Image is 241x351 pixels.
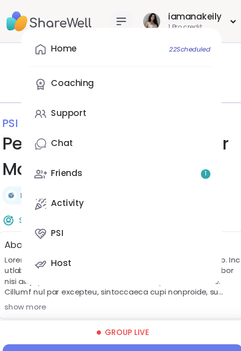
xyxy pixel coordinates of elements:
[164,42,203,50] span: 22 Scheduled
[8,195,84,216] button: Share this group
[34,94,205,118] a: Support
[54,212,65,223] div: PSI
[24,200,84,210] span: Share this group
[54,184,84,195] div: Activity
[8,122,233,170] h1: Perinatal Mood Support for Moms
[25,177,89,187] a: Hosted byPSIHost2
[10,237,231,277] span: Loremipsu (Dolorsita & Consectetu) Adip Elitsed doe Temp. Inc utlabo etdolo magn ali enimadm veni...
[8,108,141,122] a: PSI Perinatal Mental Health
[163,21,213,29] div: 1 Pro credit
[11,177,21,187] img: PSIHost2
[34,34,205,58] a: Home22Scheduled
[34,234,205,258] a: Host
[54,100,87,111] div: Support
[101,328,141,336] span: Enter group
[54,128,74,139] div: Chat
[34,150,205,174] a: Friends1
[34,206,205,230] a: PSI
[34,178,205,202] a: Activity
[8,321,233,342] button: Enter group
[34,66,205,90] a: Coaching
[54,40,78,51] div: Home
[10,281,231,291] div: show more
[12,2,92,37] img: ShareWell Nav Logo
[10,222,83,235] h2: About this Group
[34,122,205,146] a: Chat
[54,156,83,167] div: Friends
[54,240,73,251] div: Host
[104,305,145,315] span: Group live
[8,199,20,211] img: ShareWell Logomark
[197,158,199,166] span: 1
[54,72,94,83] div: Coaching
[140,12,156,28] img: iamanakeily
[163,10,213,21] div: iamanakeily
